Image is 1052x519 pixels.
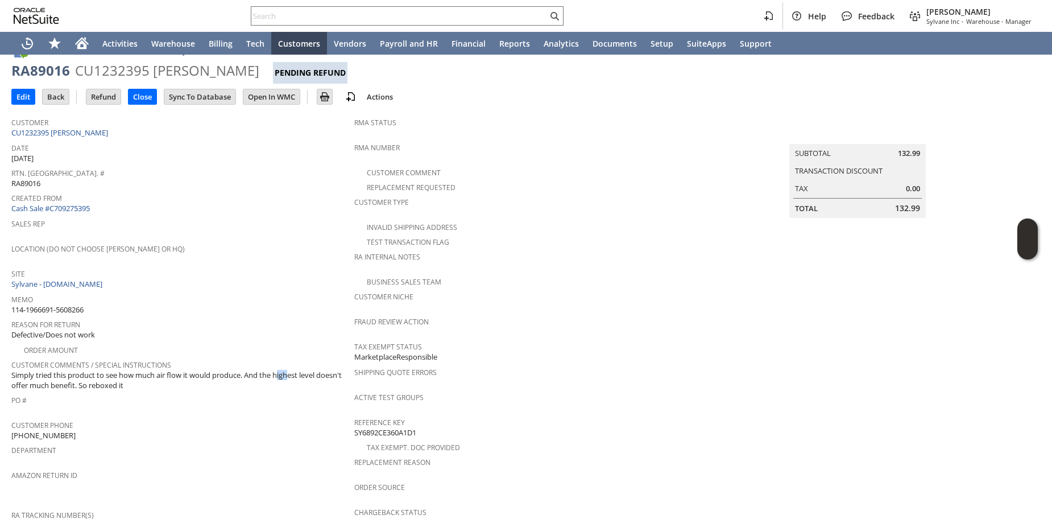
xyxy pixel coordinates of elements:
span: Payroll and HR [380,38,438,49]
a: CU1232395 [PERSON_NAME] [11,127,111,138]
span: 132.99 [898,148,920,159]
span: Vendors [334,38,366,49]
span: Documents [593,38,637,49]
svg: logo [14,8,59,24]
a: Order Amount [24,345,78,355]
a: Home [68,32,96,55]
a: Customer Comments / Special Instructions [11,360,171,370]
a: Rtn. [GEOGRAPHIC_DATA]. # [11,168,105,178]
div: Shortcuts [41,32,68,55]
input: Refund [86,89,121,104]
a: Memo [11,295,33,304]
a: Chargeback Status [354,508,426,517]
a: Order Source [354,483,405,492]
a: Location (Do Not Choose [PERSON_NAME] or HQ) [11,244,185,254]
span: 114-1966691-5608266 [11,304,84,315]
a: Customer [11,118,48,127]
a: Tech [239,32,271,55]
a: Site [11,269,25,279]
input: Open In WMC [243,89,300,104]
svg: Search [548,9,561,23]
a: Shipping Quote Errors [354,368,437,377]
a: SuiteApps [680,32,733,55]
a: Active Test Groups [354,393,424,402]
div: Pending Refund [273,62,347,84]
span: [PHONE_NUMBER] [11,430,76,441]
input: Close [129,89,156,104]
span: MarketplaceResponsible [354,352,437,363]
a: Vendors [327,32,373,55]
span: Defective/Does not work [11,329,95,340]
a: Analytics [537,32,586,55]
svg: Home [75,36,89,50]
a: Reports [492,32,537,55]
span: Customers [278,38,320,49]
span: RA89016 [11,178,40,189]
a: Customer Phone [11,421,73,430]
a: Fraud Review Action [354,317,429,327]
a: Invalid Shipping Address [367,223,457,232]
a: Replacement reason [354,458,430,467]
span: Setup [651,38,673,49]
iframe: Click here to launch Oracle Guided Learning Help Panel [1017,219,1038,259]
a: Tax [795,183,808,193]
span: Financial [452,38,486,49]
a: Actions [362,92,397,102]
a: Business Sales Team [367,277,441,287]
a: Support [733,32,778,55]
span: Simply tried this product to see how much air flow it would produce. And the highest level doesn'... [11,370,349,391]
input: Edit [12,89,35,104]
a: Replacement Requested [367,183,455,192]
a: Activities [96,32,144,55]
a: Recent Records [14,32,41,55]
a: RA Internal Notes [354,252,420,262]
a: Financial [445,32,492,55]
a: Created From [11,193,62,203]
a: Total [795,203,818,213]
span: SuiteApps [687,38,726,49]
span: Analytics [544,38,579,49]
a: Tax Exempt Status [354,342,422,352]
span: 132.99 [895,203,920,214]
span: Reports [499,38,530,49]
a: Transaction Discount [795,166,883,176]
a: Reason For Return [11,320,80,329]
span: Tech [246,38,264,49]
span: 0.00 [906,183,920,194]
a: PO # [11,396,27,405]
a: Reference Key [354,418,405,427]
a: RMA Number [354,143,400,153]
span: Warehouse [151,38,195,49]
span: Billing [209,38,233,49]
span: Oracle Guided Learning Widget. To move around, please hold and drag [1017,240,1038,260]
a: Date [11,143,29,153]
a: Sales Rep [11,219,45,229]
svg: Shortcuts [48,36,61,50]
a: Customer Comment [367,168,441,178]
input: Print [317,89,332,104]
a: RMA Status [354,118,396,127]
a: Setup [644,32,680,55]
img: add-record.svg [344,90,358,104]
span: Sylvane Inc [926,17,959,26]
input: Search [251,9,548,23]
input: Back [43,89,69,104]
span: Feedback [858,11,894,22]
img: Print [318,90,332,104]
input: Sync To Database [164,89,235,104]
a: Documents [586,32,644,55]
span: Activities [102,38,138,49]
span: SY6892CE360A1D1 [354,427,416,438]
span: Warehouse - Manager [966,17,1032,26]
svg: Recent Records [20,36,34,50]
a: Billing [202,32,239,55]
div: CU1232395 [PERSON_NAME] [75,61,259,80]
a: Sylvane - [DOMAIN_NAME] [11,279,105,289]
span: [PERSON_NAME] [926,6,1032,17]
a: Customers [271,32,327,55]
span: - [962,17,964,26]
a: Customer Type [354,197,409,207]
a: Test Transaction Flag [367,237,449,247]
span: [DATE] [11,153,34,164]
a: Tax Exempt. Doc Provided [367,443,460,452]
